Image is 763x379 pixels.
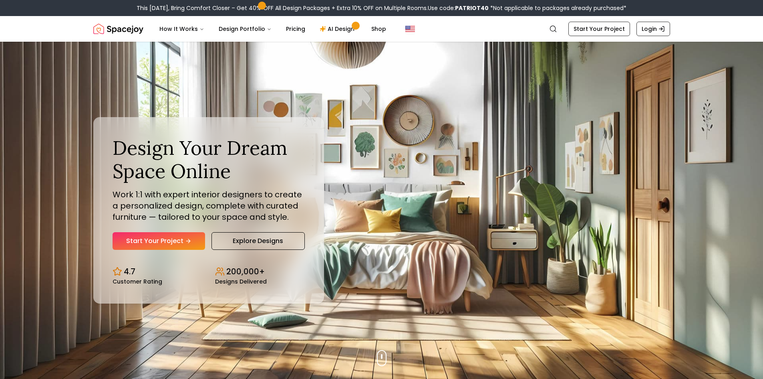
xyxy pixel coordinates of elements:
img: Spacejoy Logo [93,21,143,37]
a: Login [636,22,670,36]
h1: Design Your Dream Space Online [113,136,305,182]
button: How It Works [153,21,211,37]
div: This [DATE], Bring Comfort Closer – Get 40% OFF All Design Packages + Extra 10% OFF on Multiple R... [137,4,626,12]
nav: Global [93,16,670,42]
span: *Not applicable to packages already purchased* [489,4,626,12]
p: 200,000+ [226,266,265,277]
small: Designs Delivered [215,279,267,284]
nav: Main [153,21,393,37]
p: 4.7 [124,266,135,277]
button: Design Portfolio [212,21,278,37]
a: Start Your Project [113,232,205,250]
small: Customer Rating [113,279,162,284]
span: Use code: [428,4,489,12]
img: United States [405,24,415,34]
p: Work 1:1 with expert interior designers to create a personalized design, complete with curated fu... [113,189,305,223]
b: PATRIOT40 [455,4,489,12]
a: Explore Designs [211,232,305,250]
div: Design stats [113,259,305,284]
a: Start Your Project [568,22,630,36]
a: Shop [365,21,393,37]
a: AI Design [313,21,363,37]
a: Pricing [280,21,312,37]
a: Spacejoy [93,21,143,37]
